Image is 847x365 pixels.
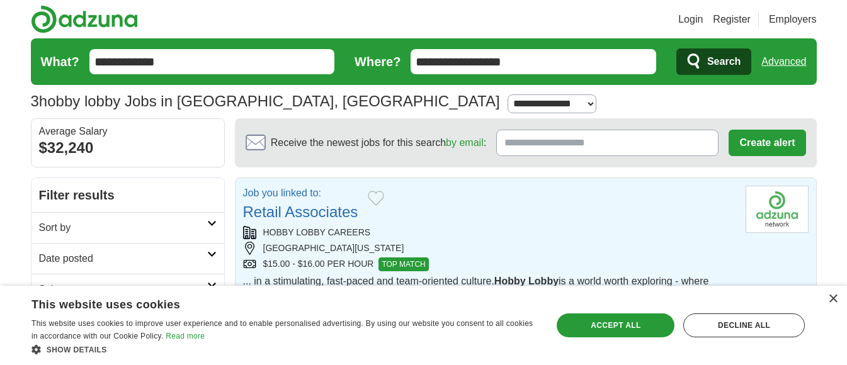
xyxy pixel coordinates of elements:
button: Search [676,48,751,75]
p: Job you linked to: [243,186,358,201]
a: Retail Associates [243,203,358,220]
img: Adzuna logo [31,5,138,33]
button: Add to favorite jobs [368,191,384,206]
a: Employers [769,12,817,27]
span: Receive the newest jobs for this search : [271,135,486,150]
div: This website uses cookies [31,293,506,312]
div: HOBBY LOBBY CAREERS [243,226,736,239]
img: Company logo [746,186,809,233]
span: ... in a stimulating, fast-paced and team-oriented culture. is a world worth exploring - where de... [243,276,717,332]
a: Register [713,12,751,27]
a: Read more, opens a new window [166,332,205,340]
a: Advanced [761,49,806,74]
span: 3 [31,90,39,113]
h2: Date posted [39,251,207,266]
div: Close [828,295,838,304]
div: Average Salary [39,126,217,137]
div: Show details [31,343,537,356]
div: Decline all [683,313,805,337]
strong: Hobby [494,276,526,286]
span: TOP MATCH [378,257,428,271]
div: $15.00 - $16.00 PER HOUR [243,257,736,271]
h1: hobby lobby Jobs in [GEOGRAPHIC_DATA], [GEOGRAPHIC_DATA] [31,93,500,109]
label: Where? [355,52,401,71]
div: $32,240 [39,137,217,159]
h2: Filter results [31,178,224,212]
a: by email [446,137,484,148]
a: Login [678,12,703,27]
a: Sort by [31,212,224,243]
label: What? [41,52,79,71]
h2: Salary [39,282,207,297]
a: Salary [31,274,224,305]
span: Search [707,49,741,74]
h2: Sort by [39,220,207,235]
a: Date posted [31,243,224,274]
div: Accept all [557,313,674,337]
span: Show details [47,345,107,354]
strong: Lobby [528,276,559,286]
div: [GEOGRAPHIC_DATA][US_STATE] [243,242,736,255]
button: Create alert [729,130,805,156]
span: This website uses cookies to improve user experience and to enable personalised advertising. By u... [31,319,533,340]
